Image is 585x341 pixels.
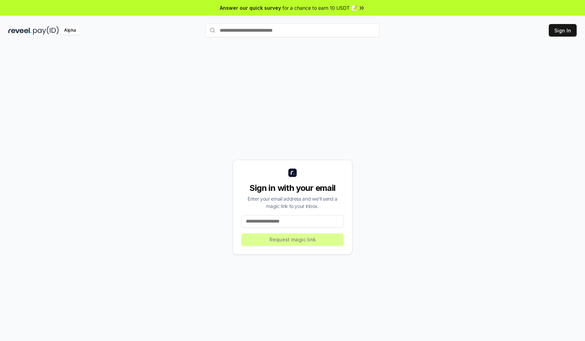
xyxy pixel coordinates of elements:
[8,26,32,35] img: reveel_dark
[33,26,59,35] img: pay_id
[241,183,344,194] div: Sign in with your email
[241,195,344,210] div: Enter your email address and we’ll send a magic link to your inbox.
[60,26,80,35] div: Alpha
[220,4,281,11] span: Answer our quick survey
[282,4,357,11] span: for a chance to earn 10 USDT 📝
[288,169,297,177] img: logo_small
[549,24,577,37] button: Sign In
